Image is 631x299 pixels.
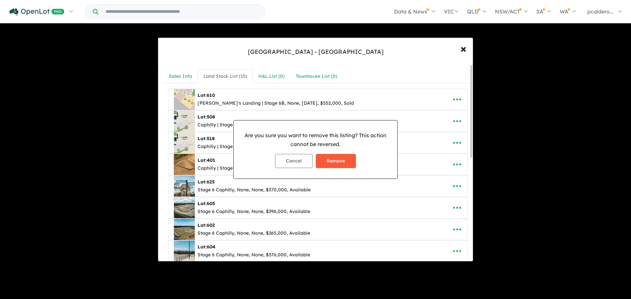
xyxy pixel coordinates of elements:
[10,8,64,16] img: Openlot PRO Logo White
[275,154,313,168] button: Cancel
[100,5,264,19] input: Try estate name, suburb, builder or developer
[239,131,392,149] p: Are you sure you want to remove this listing? This action cannot be reversed.
[587,8,614,15] span: pcaldero...
[316,154,356,168] button: Remove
